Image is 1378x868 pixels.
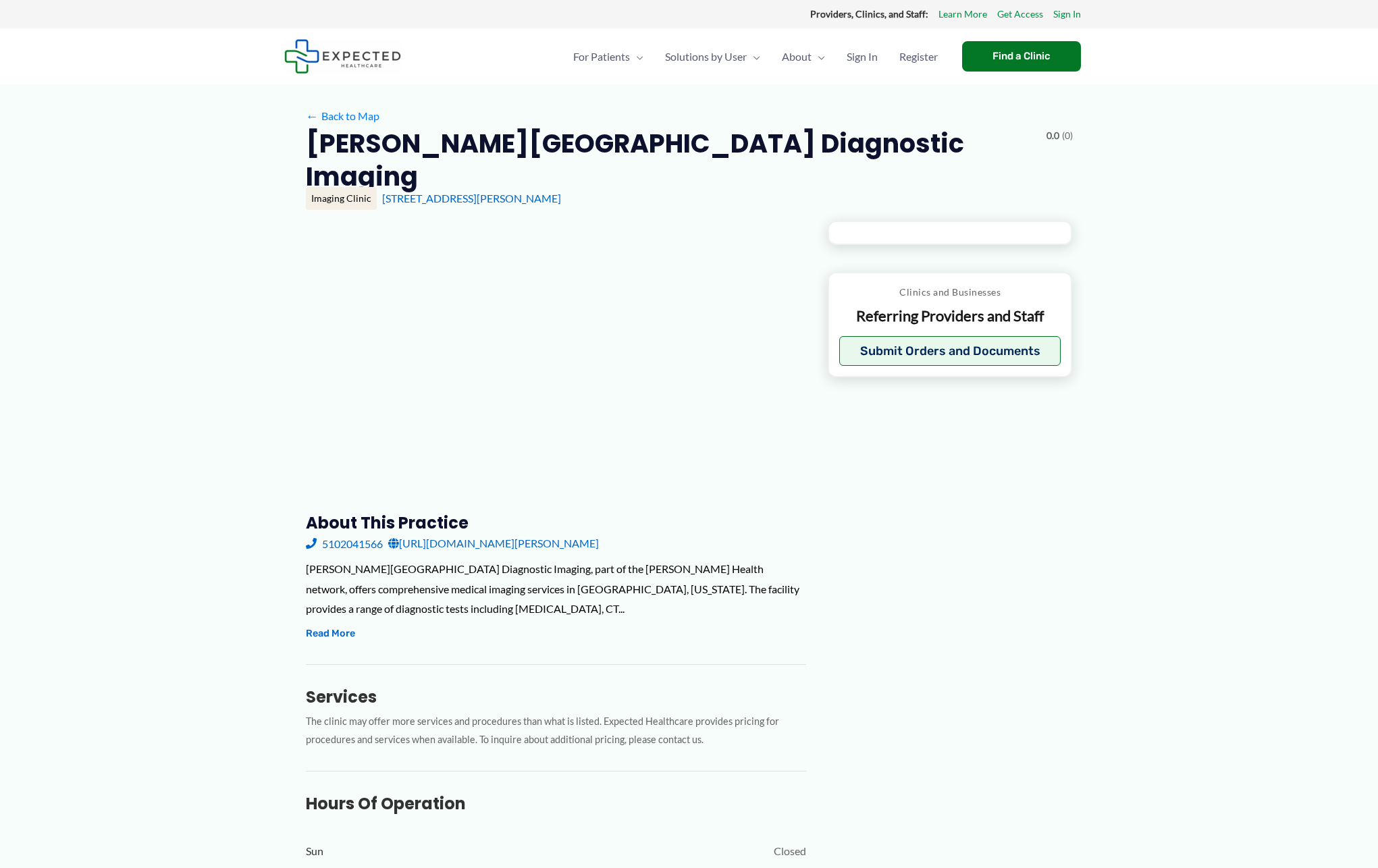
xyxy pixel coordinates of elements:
span: ← [306,109,319,122]
span: For Patients [573,33,630,80]
a: ←Back to Map [306,106,379,126]
span: Menu Toggle [747,33,760,80]
a: Learn More [938,5,987,23]
img: Expected Healthcare Logo - side, dark font, small [284,39,401,74]
div: Imaging Clinic [306,187,377,210]
strong: Providers, Clinics, and Staff: [810,8,928,20]
h3: Hours of Operation [306,793,806,814]
span: Sign In [847,33,878,80]
span: Solutions by User [665,33,747,80]
h3: Services [306,686,806,707]
a: Sign In [1053,5,1081,23]
span: Menu Toggle [630,33,643,80]
nav: Primary Site Navigation [562,33,949,80]
span: Menu Toggle [812,33,825,80]
button: Read More [306,626,355,642]
a: Solutions by UserMenu Toggle [654,33,771,80]
a: Find a Clinic [962,41,1081,72]
h2: [PERSON_NAME][GEOGRAPHIC_DATA] Diagnostic Imaging [306,127,1036,194]
a: Sign In [836,33,889,80]
a: For PatientsMenu Toggle [562,33,654,80]
span: About [782,33,812,80]
span: Register [899,33,938,80]
a: 5102041566 [306,533,383,553]
a: [STREET_ADDRESS][PERSON_NAME] [382,192,561,205]
p: Referring Providers and Staff [839,306,1061,326]
span: 0.0 [1046,127,1059,144]
span: Closed [774,841,806,861]
h3: About this practice [306,512,806,533]
div: [PERSON_NAME][GEOGRAPHIC_DATA] Diagnostic Imaging, part of the [PERSON_NAME] Health network, offe... [306,559,806,619]
a: Get Access [997,5,1043,23]
p: The clinic may offer more services and procedures than what is listed. Expected Healthcare provid... [306,713,806,749]
span: (0) [1062,127,1073,144]
a: AboutMenu Toggle [771,33,836,80]
span: Sun [306,841,323,861]
p: Clinics and Businesses [839,283,1061,301]
a: Register [889,33,949,80]
a: [URL][DOMAIN_NAME][PERSON_NAME] [388,533,599,553]
button: Submit Orders and Documents [839,336,1061,366]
